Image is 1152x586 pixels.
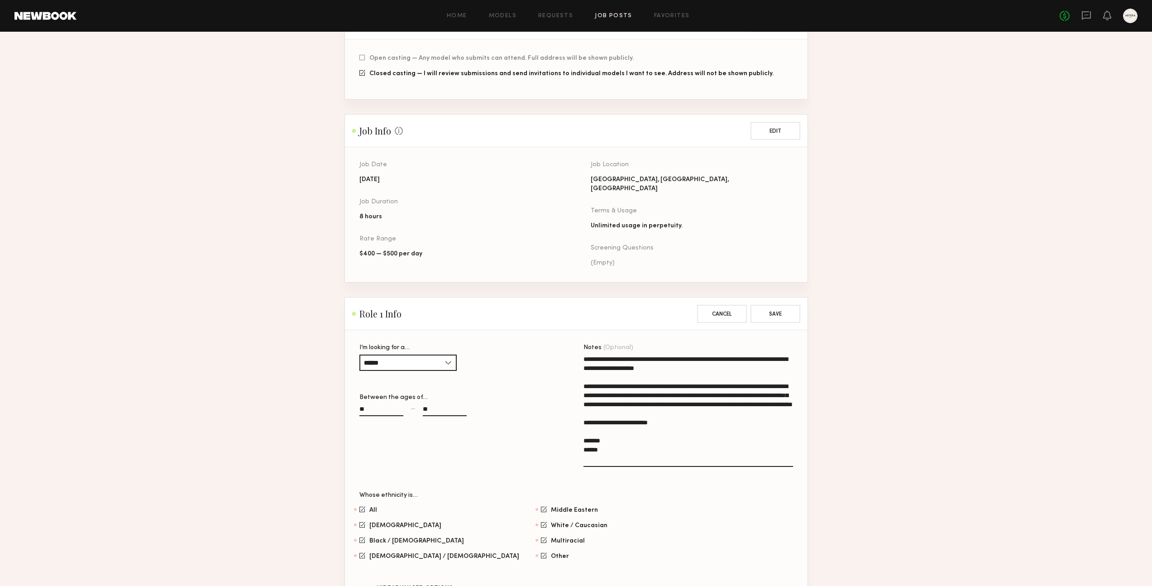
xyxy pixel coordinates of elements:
span: Middle Eastern [551,508,598,512]
div: Rate Range [359,236,562,242]
textarea: Notes(Optional) [583,355,793,467]
div: $400 — $500 per day [359,250,562,259]
a: Requests [538,13,573,19]
div: — [411,406,416,412]
div: 8 hours [359,212,521,221]
span: Multiracial [551,538,585,543]
div: Job Duration [359,199,521,205]
div: [GEOGRAPHIC_DATA], [GEOGRAPHIC_DATA], [GEOGRAPHIC_DATA] [591,175,793,193]
a: Job Posts [595,13,632,19]
span: [DEMOGRAPHIC_DATA] / [DEMOGRAPHIC_DATA] [369,554,519,558]
h2: Role 1 Info [352,308,402,319]
div: Screening Questions [591,245,793,251]
a: Favorites [654,13,690,19]
span: (Optional) [603,345,633,351]
div: Notes [583,345,793,351]
div: [DATE] [359,175,430,184]
span: Other [551,554,569,558]
button: Cancel [697,305,747,323]
div: Unlimited usage in perpetuity. [591,221,793,231]
span: All [369,508,377,512]
span: Closed casting — I will review submissions and send invitations to individual models I want to se... [369,71,774,77]
div: Between the ages of… [359,394,569,401]
button: Save [750,305,800,323]
a: Models [489,13,516,19]
span: Black / [DEMOGRAPHIC_DATA] [369,538,464,543]
div: I’m looking for a… [359,345,457,351]
div: Job Date [359,162,430,168]
div: (Empty) [591,259,793,268]
div: Whose ethnicity is… [359,492,793,499]
span: [DEMOGRAPHIC_DATA] [369,523,441,528]
a: Home [447,13,467,19]
div: Terms & Usage [591,208,793,214]
h2: Job Info [352,125,403,136]
span: Open casting — Any model who submits can attend. Full address will be shown publicly. [369,56,634,61]
div: Job Location [591,162,793,168]
button: Edit [750,122,800,140]
span: White / Caucasian [551,523,607,528]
